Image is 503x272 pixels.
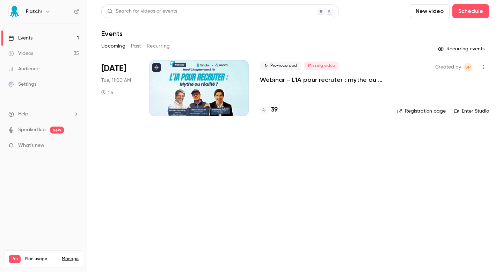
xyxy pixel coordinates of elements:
[101,41,125,52] button: Upcoming
[260,76,386,84] a: Webinar - L'IA pour recruter : mythe ou réalité ?
[9,255,21,263] span: Pro
[271,105,278,115] h4: 39
[465,63,471,71] span: SP
[9,6,20,17] img: Flatchr
[8,50,33,57] div: Videos
[101,60,138,116] div: Sep 23 Tue, 11:00 AM (Europe/Paris)
[8,65,39,72] div: Audience
[62,256,79,262] a: Manage
[50,127,64,134] span: new
[397,108,446,115] a: Registration page
[101,63,126,74] span: [DATE]
[101,77,131,84] span: Tue, 11:00 AM
[410,4,450,18] button: New video
[18,110,28,118] span: Help
[8,35,32,42] div: Events
[18,126,46,134] a: SpeakerHub
[147,41,170,52] button: Recurring
[435,43,489,55] button: Recurring events
[464,63,472,71] span: Sylvain Paulet
[454,108,489,115] a: Enter Studio
[304,62,339,70] span: Missing video
[101,90,113,95] div: 1 h
[260,62,301,70] span: Pre-recorded
[435,63,461,71] span: Created by
[26,8,42,15] h6: Flatchr
[131,41,141,52] button: Past
[18,142,44,149] span: What's new
[101,29,123,38] h1: Events
[107,8,177,15] div: Search for videos or events
[260,105,278,115] a: 39
[8,110,79,118] li: help-dropdown-opener
[25,256,58,262] span: Plan usage
[452,4,489,18] button: Schedule
[8,81,36,88] div: Settings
